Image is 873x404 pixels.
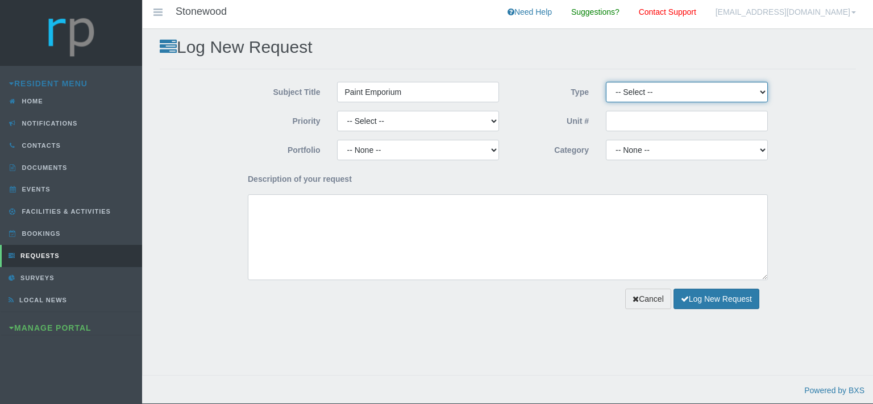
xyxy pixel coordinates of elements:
[19,98,43,105] span: Home
[18,252,60,259] span: Requests
[19,142,61,149] span: Contacts
[19,186,51,193] span: Events
[239,169,360,186] label: Description of your request
[19,164,68,171] span: Documents
[160,38,856,56] h2: Log New Request
[176,6,227,18] h4: Stonewood
[9,79,88,88] a: Resident Menu
[239,140,329,157] label: Portfolio
[18,274,54,281] span: Surveys
[19,208,111,215] span: Facilities & Activities
[508,140,597,157] label: Category
[625,289,671,310] a: Cancel
[239,111,329,128] label: Priority
[19,120,78,127] span: Notifications
[9,323,92,332] a: Manage Portal
[804,386,864,395] a: Powered by BXS
[239,82,329,99] label: Subject Title
[674,289,759,310] button: Log New Request
[19,230,61,237] span: Bookings
[508,111,597,128] label: Unit #
[16,297,67,303] span: Local News
[508,82,597,99] label: Type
